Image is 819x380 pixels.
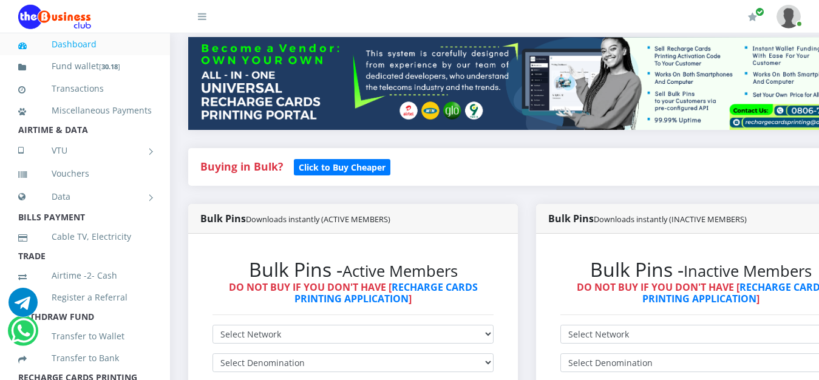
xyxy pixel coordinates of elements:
a: Miscellaneous Payments [18,97,152,124]
b: 30.18 [101,62,118,71]
a: Chat for support [8,297,38,317]
a: VTU [18,135,152,166]
img: Logo [18,5,91,29]
a: Airtime -2- Cash [18,262,152,290]
a: Data [18,182,152,212]
strong: Buying in Bulk? [200,159,283,174]
i: Renew/Upgrade Subscription [748,12,757,22]
b: Click to Buy Cheaper [299,161,386,173]
a: Vouchers [18,160,152,188]
strong: DO NOT BUY IF YOU DON'T HAVE [ ] [229,280,478,305]
a: Register a Referral [18,283,152,311]
a: Chat for support [11,325,36,345]
a: Transfer to Wallet [18,322,152,350]
a: Cable TV, Electricity [18,223,152,251]
strong: Bulk Pins [200,212,390,225]
span: Renew/Upgrade Subscription [755,7,764,16]
a: Transfer to Bank [18,344,152,372]
h2: Bulk Pins - [212,258,494,281]
small: Active Members [342,260,458,282]
a: RECHARGE CARDS PRINTING APPLICATION [294,280,478,305]
small: [ ] [99,62,120,71]
strong: Bulk Pins [548,212,747,225]
small: Downloads instantly (ACTIVE MEMBERS) [246,214,390,225]
a: Dashboard [18,30,152,58]
a: Fund wallet[30.18] [18,52,152,81]
a: Click to Buy Cheaper [294,159,390,174]
small: Downloads instantly (INACTIVE MEMBERS) [594,214,747,225]
img: User [777,5,801,29]
small: Inactive Members [684,260,812,282]
a: Transactions [18,75,152,103]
